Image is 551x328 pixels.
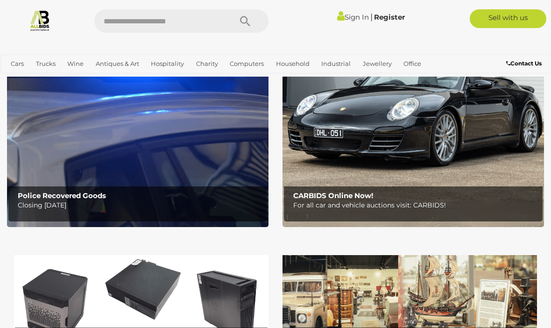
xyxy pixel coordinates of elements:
[359,56,396,71] a: Jewellery
[38,71,112,87] a: [GEOGRAPHIC_DATA]
[470,9,546,28] a: Sell with us
[506,60,542,67] b: Contact Us
[18,191,106,200] b: Police Recovered Goods
[192,56,222,71] a: Charity
[32,56,59,71] a: Trucks
[293,191,373,200] b: CARBIDS Online Now!
[29,9,51,31] img: Allbids.com.au
[293,200,538,211] p: For all car and vehicle auctions visit: CARBIDS!
[222,9,268,33] button: Search
[7,56,28,71] a: Cars
[64,56,87,71] a: Wine
[272,56,313,71] a: Household
[506,58,544,69] a: Contact Us
[226,56,268,71] a: Computers
[337,13,369,21] a: Sign In
[400,56,425,71] a: Office
[147,56,188,71] a: Hospitality
[7,71,34,87] a: Sports
[370,12,373,22] span: |
[92,56,143,71] a: Antiques & Art
[374,13,405,21] a: Register
[318,56,354,71] a: Industrial
[18,200,263,211] p: Closing [DATE]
